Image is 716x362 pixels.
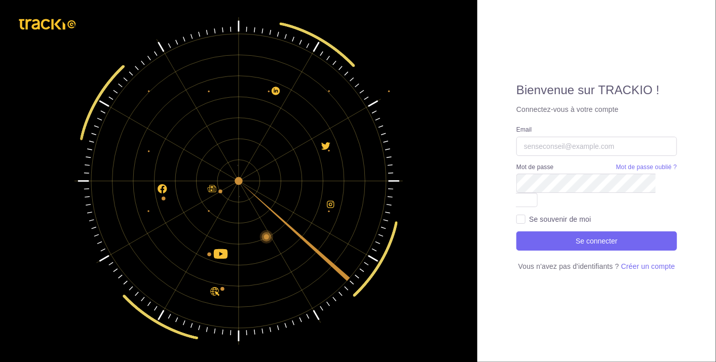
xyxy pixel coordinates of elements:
[616,163,677,174] a: Mot de passe oublié ?
[518,262,619,270] span: Vous n'avez pas d'identifiants ?
[516,126,532,134] label: Email
[621,262,675,270] a: Créer un compte
[516,83,677,98] h2: Bienvenue sur TRACKIO !
[529,214,591,224] label: Se souvenir de moi
[14,14,82,34] img: trackio.svg
[516,231,677,251] button: Se connecter
[516,104,677,115] p: Connectez-vous à votre compte
[516,137,677,156] input: senseconseil@example.com
[516,163,554,172] label: Mot de passe
[65,8,412,355] img: Connexion
[616,164,677,171] small: Mot de passe oublié ?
